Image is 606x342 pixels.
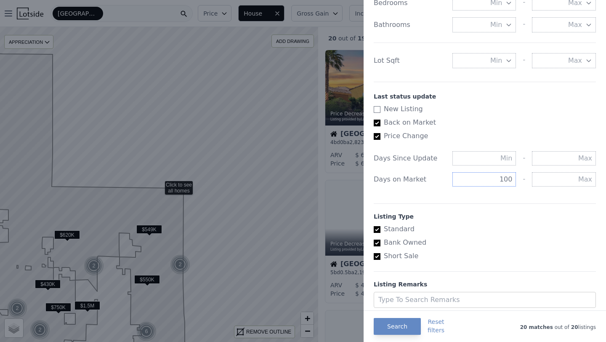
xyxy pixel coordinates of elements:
div: Bathrooms [374,20,446,30]
input: Min [452,172,516,187]
button: Max [532,17,596,32]
label: Price Change [374,131,589,141]
span: 20 [569,324,578,330]
span: 20 matches [520,324,553,330]
div: Last status update [374,92,596,101]
input: Back on Market [374,120,380,126]
input: Max [532,172,596,187]
button: Search [374,318,421,335]
div: Days on Market [374,174,446,184]
div: out of listings [444,322,596,331]
label: Back on Market [374,118,589,128]
input: Max [532,151,596,166]
div: - [523,53,525,68]
label: Standard [374,224,589,234]
span: Min [490,56,502,66]
input: Min [452,151,516,166]
button: Max [532,53,596,68]
input: Standard [374,226,380,233]
label: Short Sale [374,251,589,261]
div: Days Since Update [374,153,446,163]
div: Listing Remarks [374,280,596,289]
span: Max [568,56,582,66]
div: Lot Sqft [374,56,446,66]
label: New Listing [374,104,589,114]
button: Resetfilters [428,318,444,334]
input: Price Change [374,133,380,140]
button: Min [452,17,516,32]
input: Bank Owned [374,240,380,246]
input: New Listing [374,106,380,113]
span: Max [568,20,582,30]
label: Bank Owned [374,238,589,248]
div: - [523,17,525,32]
div: Listing Type [374,212,596,221]
div: - [523,151,525,166]
span: Min [490,20,502,30]
button: Min [452,53,516,68]
div: - [523,172,525,187]
input: Short Sale [374,253,380,260]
